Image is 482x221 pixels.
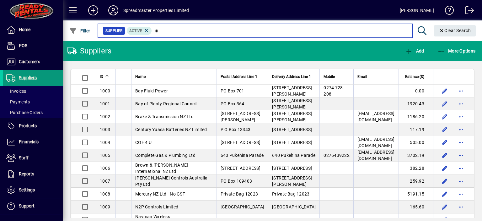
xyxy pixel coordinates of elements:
[100,101,110,106] span: 1001
[456,176,466,186] button: More options
[221,140,260,145] span: [STREET_ADDRESS]
[19,203,35,208] span: Support
[440,1,454,22] a: Knowledge Base
[405,73,424,80] span: Balance ($)
[221,127,250,132] span: P O Box 13343
[100,73,112,80] div: ID
[3,118,63,134] a: Products
[357,150,395,161] span: [EMAIL_ADDRESS][DOMAIN_NAME]
[456,124,466,135] button: More options
[3,107,63,118] a: Purchase Orders
[100,140,110,145] span: 1004
[100,88,110,93] span: 1000
[3,150,63,166] a: Staff
[221,204,264,209] span: [GEOGRAPHIC_DATA]
[19,75,37,80] span: Suppliers
[135,114,194,119] span: Brake & Transmission NZ Ltd
[221,73,257,80] span: Postal Address Line 1
[135,163,188,174] span: Brown & [PERSON_NAME] International NZ Ltd
[135,175,207,187] span: [PERSON_NAME] Controls Australia Pty Ltd
[357,73,367,80] span: Email
[135,191,185,196] span: Mercury NZ Ltd - No GST
[440,112,450,122] button: Edit
[6,89,26,94] span: Invoices
[324,153,350,158] span: 0276439222
[272,204,316,209] span: [GEOGRAPHIC_DATA]
[3,86,63,97] a: Invoices
[272,166,312,171] span: [STREET_ADDRESS]
[127,27,152,35] mat-chip: Activation Status: Active
[456,86,466,96] button: More options
[399,85,433,97] td: 0.00
[135,204,178,209] span: N2P Controls Limited
[100,153,110,158] span: 1005
[460,1,474,22] a: Logout
[399,136,433,149] td: 505.00
[403,73,430,80] div: Balance ($)
[456,163,466,173] button: More options
[272,98,312,109] span: [STREET_ADDRESS][PERSON_NAME]
[3,54,63,70] a: Customers
[129,29,142,33] span: Active
[456,99,466,109] button: More options
[100,127,110,132] span: 1003
[100,204,110,209] span: 1009
[357,137,395,148] span: [EMAIL_ADDRESS][DOMAIN_NAME]
[440,202,450,212] button: Edit
[19,187,35,192] span: Settings
[69,28,90,33] span: Filter
[357,111,395,122] span: [EMAIL_ADDRESS][DOMAIN_NAME]
[135,127,207,132] span: Century Yuasa Batteries NZ Limited
[399,123,433,136] td: 117.19
[19,123,37,128] span: Products
[221,101,244,106] span: PO Box 364
[3,38,63,54] a: POS
[105,28,122,34] span: Supplier
[6,99,30,104] span: Payments
[100,73,103,80] span: ID
[324,73,335,80] span: Mobile
[272,153,315,158] span: 640 Pukehina Parade
[440,86,450,96] button: Edit
[221,166,260,171] span: [STREET_ADDRESS]
[272,73,311,80] span: Delivery Address Line 1
[272,85,312,97] span: [STREET_ADDRESS][PERSON_NAME]
[272,127,312,132] span: [STREET_ADDRESS]
[19,171,34,176] span: Reports
[100,166,110,171] span: 1006
[221,111,260,122] span: [STREET_ADDRESS][PERSON_NAME]
[3,198,63,214] a: Support
[437,48,476,53] span: More Options
[456,112,466,122] button: More options
[135,153,195,158] span: Complete Gas & Plumbing Ltd
[19,27,30,32] span: Home
[440,150,450,160] button: Edit
[440,189,450,199] button: Edit
[440,163,450,173] button: Edit
[456,150,466,160] button: More options
[399,149,433,162] td: 3702.19
[221,153,264,158] span: 640 Pukehina Parade
[400,5,434,15] div: [PERSON_NAME]
[19,155,29,160] span: Staff
[68,25,92,36] button: Filter
[456,189,466,199] button: More options
[324,73,350,80] div: Mobile
[456,137,466,147] button: More options
[272,111,312,122] span: [STREET_ADDRESS][PERSON_NAME]
[100,179,110,184] span: 1007
[67,46,111,56] div: Suppliers
[100,191,110,196] span: 1008
[436,45,477,57] button: More Options
[357,73,395,80] div: Email
[135,88,168,93] span: Bay Fluid Power
[399,201,433,213] td: 165.60
[399,162,433,175] td: 382.28
[221,88,244,93] span: PO Box 701
[100,114,110,119] span: 1002
[3,22,63,38] a: Home
[440,176,450,186] button: Edit
[399,110,433,123] td: 1186.20
[434,25,476,36] button: Clear
[399,188,433,201] td: 5191.15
